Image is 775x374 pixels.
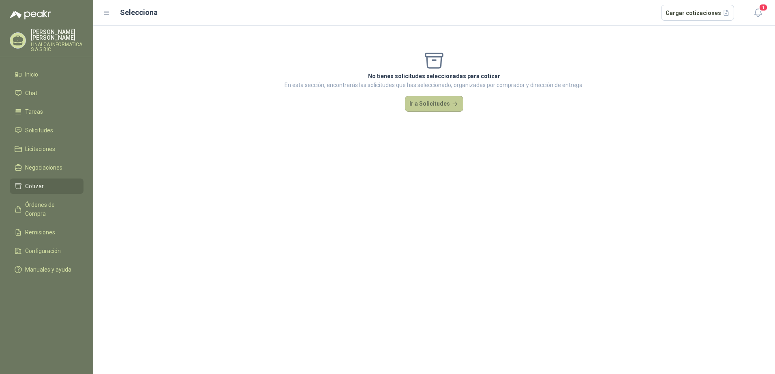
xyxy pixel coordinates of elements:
span: Configuración [25,246,61,255]
a: Chat [10,85,83,101]
a: Cotizar [10,178,83,194]
span: Licitaciones [25,144,55,153]
p: En esta sección, encontrarás las solicitudes que has seleccionado, organizadas por comprador y di... [285,81,584,89]
a: Negociaciones [10,160,83,175]
p: LINALCA INFORMATICA S.A.S BIC [31,42,83,52]
span: 1 [759,4,768,11]
span: Inicio [25,70,38,79]
span: Tareas [25,107,43,116]
span: Solicitudes [25,126,53,135]
button: 1 [751,6,765,20]
a: Remisiones [10,225,83,240]
a: Tareas [10,104,83,119]
img: Logo peakr [10,10,51,19]
a: Manuales y ayuda [10,262,83,277]
a: Órdenes de Compra [10,197,83,221]
span: Órdenes de Compra [25,200,76,218]
span: Cotizar [25,182,44,191]
p: No tienes solicitudes seleccionadas para cotizar [285,72,584,81]
p: [PERSON_NAME] [PERSON_NAME] [31,29,83,40]
a: Licitaciones [10,141,83,157]
h2: Selecciona [120,7,158,18]
a: Inicio [10,67,83,82]
span: Chat [25,89,37,98]
span: Manuales y ayuda [25,265,71,274]
a: Configuración [10,243,83,259]
button: Cargar cotizaciones [661,5,734,21]
span: Negociaciones [25,163,62,172]
button: Ir a Solicitudes [405,96,463,112]
span: Remisiones [25,228,55,237]
a: Solicitudes [10,123,83,138]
